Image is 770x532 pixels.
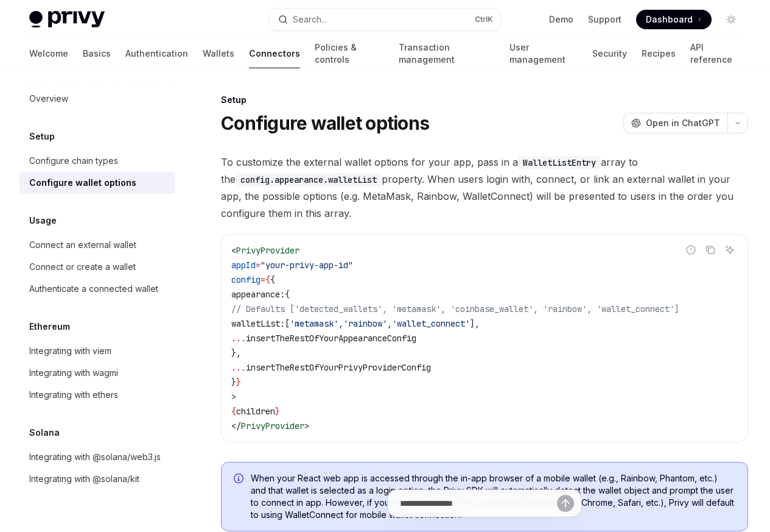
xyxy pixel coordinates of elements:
h5: Usage [29,213,57,228]
span: = [261,274,265,285]
h5: Solana [29,425,60,440]
span: } [236,377,241,388]
span: > [231,391,236,402]
span: // Defaults ['detected_wallets', 'metamask', 'coinbase_wallet', 'rainbow', 'wallet_connect'] [231,303,679,314]
a: Authenticate a connected wallet [19,278,175,300]
span: = [256,260,261,271]
a: Overview [19,88,175,110]
a: Integrating with wagmi [19,362,175,384]
code: config.appearance.walletList [236,173,382,186]
img: light logo [29,11,105,28]
div: Search... [293,12,327,27]
span: config [231,274,261,285]
div: Configure chain types [29,154,118,168]
button: Open in ChatGPT [623,113,727,133]
a: Integrating with @solana/web3.js [19,446,175,468]
div: Setup [221,94,748,106]
span: ], [470,318,480,329]
div: Integrating with @solana/kit [29,472,139,486]
a: Demo [549,13,573,26]
div: Authenticate a connected wallet [29,282,158,296]
div: Connect an external wallet [29,238,136,252]
span: , [338,318,343,329]
span: [ [285,318,290,329]
span: "your-privy-app-id" [261,260,353,271]
span: appId [231,260,256,271]
h5: Ethereum [29,319,70,334]
a: Integrating with viem [19,340,175,362]
a: Recipes [642,39,676,68]
div: Integrating with wagmi [29,366,118,380]
a: Support [588,13,621,26]
a: Integrating with ethers [19,384,175,406]
span: } [275,406,280,417]
div: Integrating with ethers [29,388,118,402]
span: ... [231,362,246,373]
a: Authentication [125,39,188,68]
a: Basics [83,39,111,68]
div: Integrating with viem [29,344,111,358]
button: Report incorrect code [683,242,699,258]
a: Connect an external wallet [19,234,175,256]
span: </ [231,420,241,431]
a: Configure wallet options [19,172,175,194]
span: Dashboard [646,13,693,26]
button: Copy the contents from the code block [702,242,718,258]
span: PrivyProvider [241,420,304,431]
div: Connect or create a wallet [29,260,136,274]
span: { [231,406,236,417]
a: Integrating with @solana/kit [19,468,175,490]
span: PrivyProvider [236,245,299,256]
span: { [285,289,290,300]
svg: Info [234,473,246,486]
span: 'metamask' [290,318,338,329]
span: appearance: [231,289,285,300]
span: insertTheRestOfYourPrivyProviderConfig [246,362,431,373]
a: User management [509,39,578,68]
input: Ask a question... [400,490,557,517]
a: Connectors [249,39,300,68]
span: 'wallet_connect' [392,318,470,329]
a: Dashboard [636,10,712,29]
span: Open in ChatGPT [646,117,720,129]
h5: Setup [29,129,55,144]
div: Integrating with @solana/web3.js [29,450,161,464]
a: Connect or create a wallet [19,256,175,278]
span: } [231,377,236,388]
span: insertTheRestOfYourAppearanceConfig [246,333,416,344]
h1: Configure wallet options [221,112,429,134]
span: To customize the external wallet options for your app, pass in a array to the property. When user... [221,154,748,222]
div: Overview [29,91,68,106]
button: Send message [557,495,574,512]
span: , [387,318,392,329]
a: Transaction management [399,39,495,68]
a: Welcome [29,39,68,68]
a: Policies & controls [315,39,384,68]
span: < [231,245,236,256]
a: Wallets [203,39,234,68]
a: Configure chain types [19,150,175,172]
span: { [265,274,270,285]
button: Open search [270,9,500,30]
button: Ask AI [722,242,738,258]
code: WalletListEntry [518,156,601,169]
span: Ctrl K [475,15,493,24]
div: Configure wallet options [29,176,136,190]
span: When your React web app is accessed through the in-app browser of a mobile wallet (e.g., Rainbow,... [251,472,735,521]
a: API reference [690,39,741,68]
span: ... [231,333,246,344]
a: Security [592,39,627,68]
span: { [270,274,275,285]
span: 'rainbow' [343,318,387,329]
span: }, [231,347,241,358]
span: > [304,420,309,431]
span: children [236,406,275,417]
button: Toggle dark mode [721,10,741,29]
span: walletList: [231,318,285,329]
